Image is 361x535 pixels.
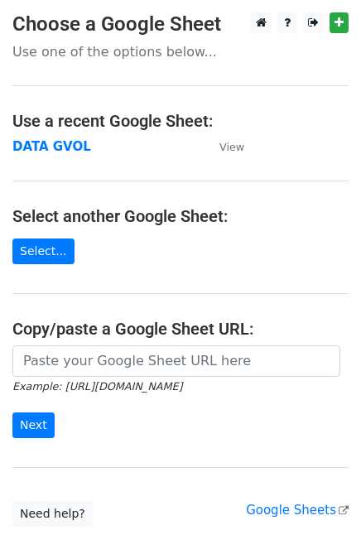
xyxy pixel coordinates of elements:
a: Select... [12,239,75,264]
a: Need help? [12,501,93,527]
h4: Select another Google Sheet: [12,206,349,226]
input: Next [12,412,55,438]
h3: Choose a Google Sheet [12,12,349,36]
h4: Copy/paste a Google Sheet URL: [12,319,349,339]
a: View [203,139,244,154]
a: Google Sheets [246,503,349,518]
a: DATA GVOL [12,139,91,154]
h4: Use a recent Google Sheet: [12,111,349,131]
input: Paste your Google Sheet URL here [12,345,340,377]
p: Use one of the options below... [12,43,349,60]
small: Example: [URL][DOMAIN_NAME] [12,380,182,393]
small: View [219,141,244,153]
